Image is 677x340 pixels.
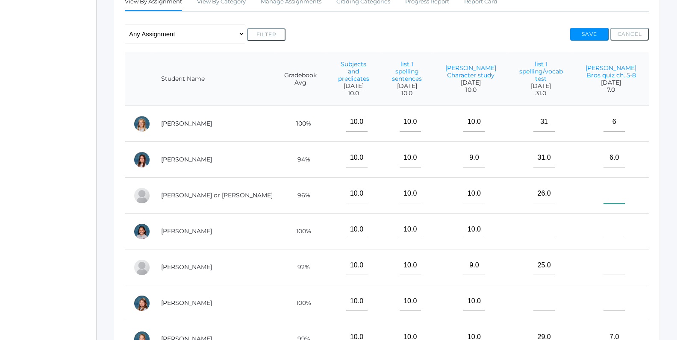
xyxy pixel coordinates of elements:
a: [PERSON_NAME] [161,120,212,127]
span: [DATE] [517,82,565,90]
a: [PERSON_NAME] Character study [445,64,496,79]
a: Subjects and predicates [338,60,369,82]
a: [PERSON_NAME] [161,155,212,163]
span: [DATE] [442,79,500,86]
span: 7.0 [582,86,640,94]
span: 10.0 [389,90,425,97]
a: list 1 spelling/vocab test [519,60,563,82]
td: 92% [275,249,327,285]
td: 100% [275,285,327,321]
td: 96% [275,178,327,214]
a: [PERSON_NAME] [161,227,212,235]
a: [PERSON_NAME] [161,299,212,307]
a: [PERSON_NAME] Bros quiz ch. 5-8 [586,64,636,79]
span: [DATE] [389,82,425,90]
div: Esperanza Ewing [133,223,150,240]
button: Filter [247,28,286,41]
div: Grace Carpenter [133,151,150,168]
div: Louisa Hamilton [133,295,150,312]
td: 100% [275,214,327,249]
a: [PERSON_NAME] [161,263,212,271]
button: Save [570,28,609,41]
button: Cancel [610,28,649,41]
span: 10.0 [442,86,500,94]
a: list 1 spelling sentences [392,60,422,82]
div: Wyatt Ferris [133,259,150,276]
th: Student Name [153,52,275,106]
span: 31.0 [517,90,565,97]
td: 94% [275,142,327,178]
span: [DATE] [335,82,372,90]
th: Gradebook Avg [275,52,327,106]
a: [PERSON_NAME] or [PERSON_NAME] [161,191,273,199]
div: Thomas or Tom Cope [133,187,150,204]
div: Paige Albanese [133,115,150,132]
span: 10.0 [335,90,372,97]
td: 100% [275,106,327,142]
span: [DATE] [582,79,640,86]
